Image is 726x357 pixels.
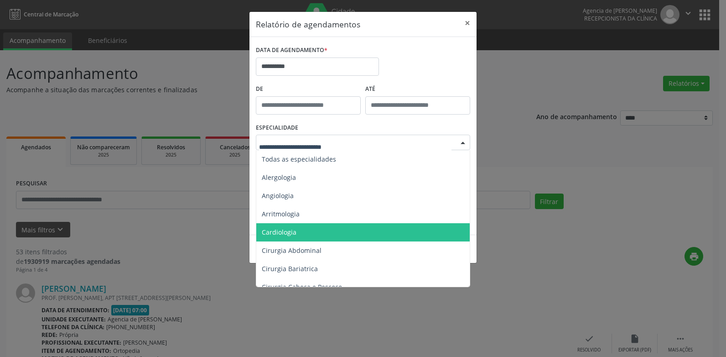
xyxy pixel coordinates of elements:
[262,264,318,273] span: Cirurgia Bariatrica
[262,210,300,218] span: Arritmologia
[458,12,477,34] button: Close
[262,173,296,182] span: Alergologia
[256,82,361,96] label: De
[262,246,322,255] span: Cirurgia Abdominal
[262,155,336,163] span: Todas as especialidades
[262,228,296,236] span: Cardiologia
[256,18,360,30] h5: Relatório de agendamentos
[262,283,342,291] span: Cirurgia Cabeça e Pescoço
[262,191,294,200] span: Angiologia
[256,121,298,135] label: ESPECIALIDADE
[256,43,327,58] label: DATA DE AGENDAMENTO
[365,82,470,96] label: ATÉ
